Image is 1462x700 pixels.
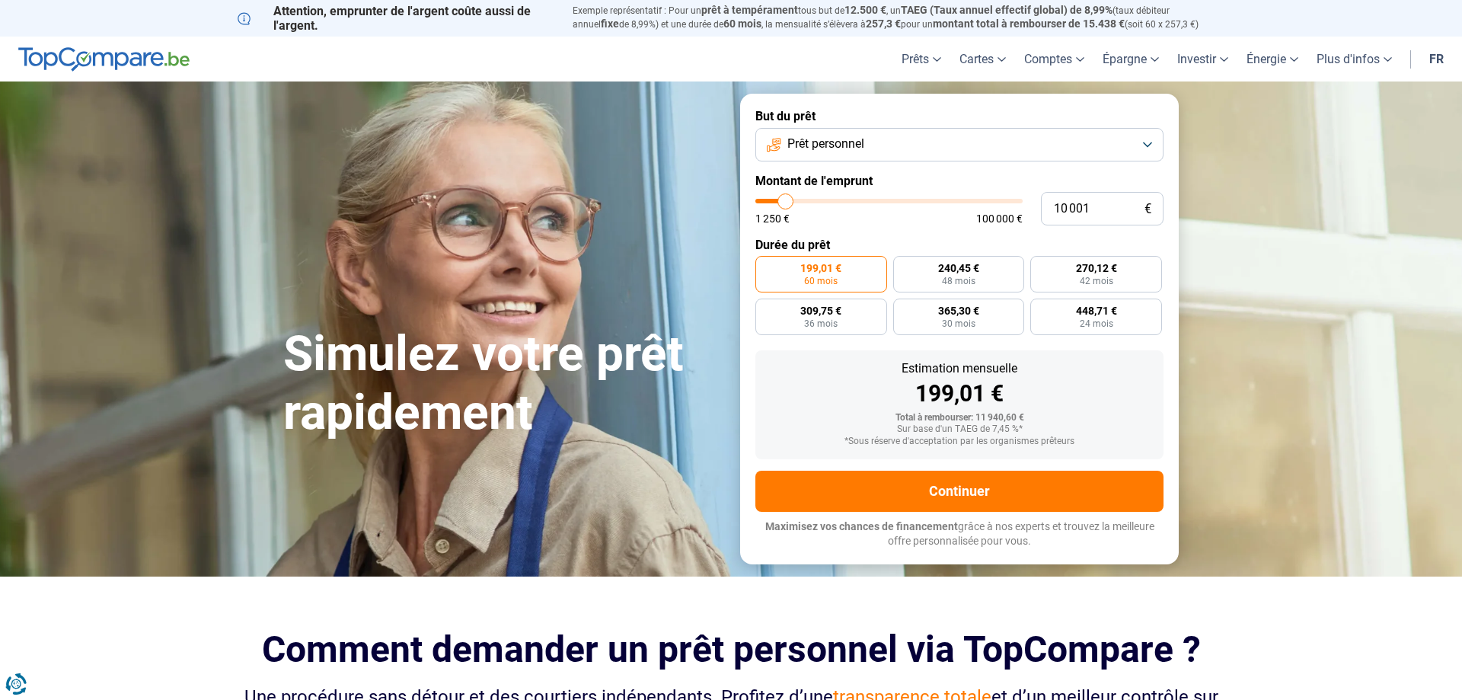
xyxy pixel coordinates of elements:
[755,174,1164,188] label: Montant de l'emprunt
[901,4,1112,16] span: TAEG (Taux annuel effectif global) de 8,99%
[800,263,841,273] span: 199,01 €
[800,305,841,316] span: 309,75 €
[755,471,1164,512] button: Continuer
[938,263,979,273] span: 240,45 €
[768,363,1151,375] div: Estimation mensuelle
[938,305,979,316] span: 365,30 €
[1307,37,1401,82] a: Plus d'infos
[1080,276,1113,286] span: 42 mois
[238,628,1224,670] h2: Comment demander un prêt personnel via TopCompare ?
[892,37,950,82] a: Prêts
[701,4,798,16] span: prêt à tempérament
[1093,37,1168,82] a: Épargne
[283,325,722,443] h1: Simulez votre prêt rapidement
[601,18,619,30] span: fixe
[768,413,1151,424] div: Total à rembourser: 11 940,60 €
[1015,37,1093,82] a: Comptes
[804,276,838,286] span: 60 mois
[238,4,554,33] p: Attention, emprunter de l'argent coûte aussi de l'argent.
[1080,319,1113,328] span: 24 mois
[942,276,975,286] span: 48 mois
[768,382,1151,405] div: 199,01 €
[804,319,838,328] span: 36 mois
[1237,37,1307,82] a: Énergie
[1420,37,1453,82] a: fr
[723,18,761,30] span: 60 mois
[1168,37,1237,82] a: Investir
[755,213,790,224] span: 1 250 €
[755,109,1164,123] label: But du prêt
[768,436,1151,447] div: *Sous réserve d'acceptation par les organismes prêteurs
[866,18,901,30] span: 257,3 €
[573,4,1224,31] p: Exemple représentatif : Pour un tous but de , un (taux débiteur annuel de 8,99%) et une durée de ...
[755,519,1164,549] p: grâce à nos experts et trouvez la meilleure offre personnalisée pour vous.
[768,424,1151,435] div: Sur base d'un TAEG de 7,45 %*
[844,4,886,16] span: 12.500 €
[1076,305,1117,316] span: 448,71 €
[942,319,975,328] span: 30 mois
[755,128,1164,161] button: Prêt personnel
[950,37,1015,82] a: Cartes
[1144,203,1151,216] span: €
[787,136,864,152] span: Prêt personnel
[976,213,1023,224] span: 100 000 €
[933,18,1125,30] span: montant total à rembourser de 15.438 €
[755,238,1164,252] label: Durée du prêt
[765,520,958,532] span: Maximisez vos chances de financement
[1076,263,1117,273] span: 270,12 €
[18,47,190,72] img: TopCompare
